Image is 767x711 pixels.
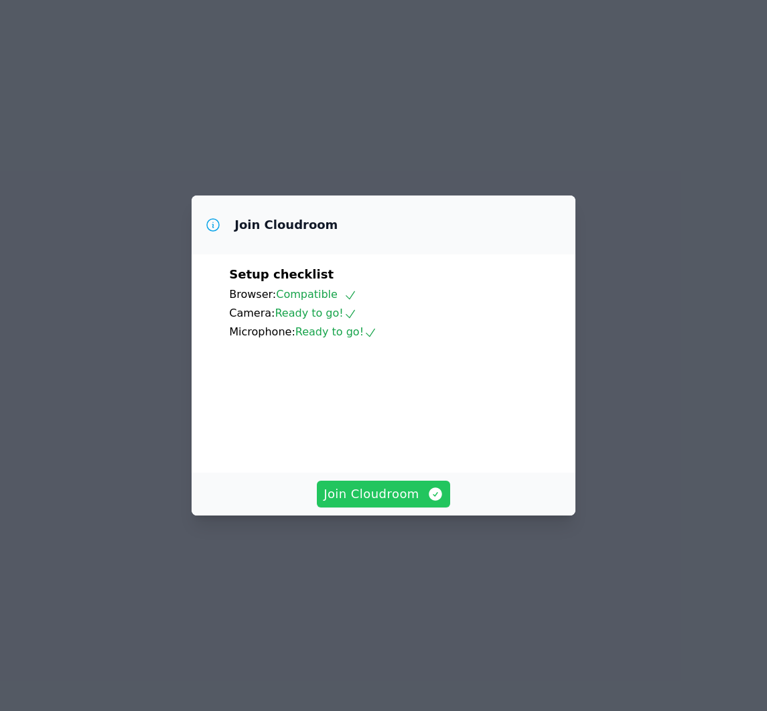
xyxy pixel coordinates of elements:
[229,325,295,338] span: Microphone:
[229,267,334,281] span: Setup checklist
[229,288,276,301] span: Browser:
[234,217,338,233] h3: Join Cloudroom
[295,325,377,338] span: Ready to go!
[317,481,450,507] button: Join Cloudroom
[324,485,443,503] span: Join Cloudroom
[229,307,275,319] span: Camera:
[276,288,357,301] span: Compatible
[275,307,356,319] span: Ready to go!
